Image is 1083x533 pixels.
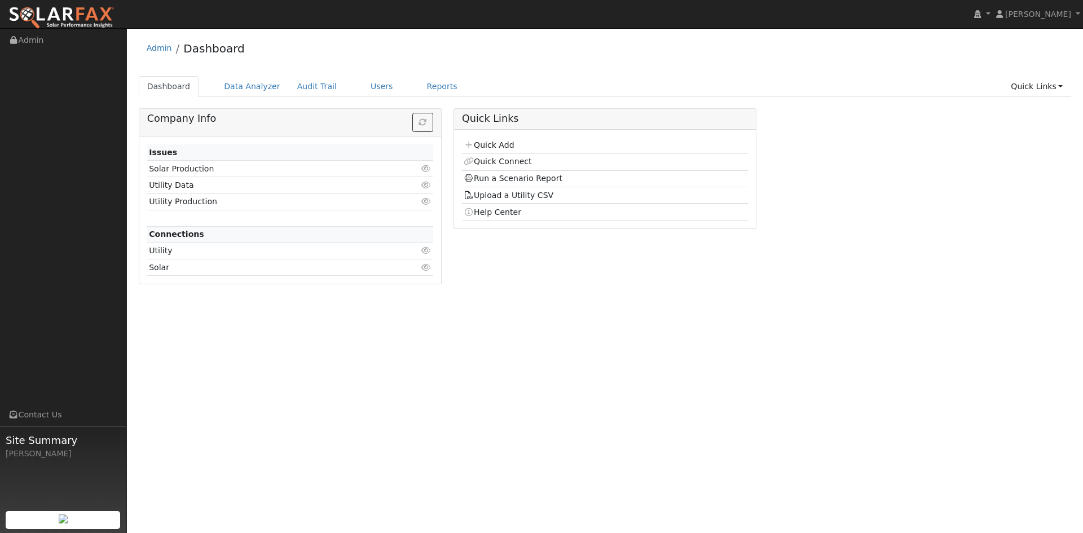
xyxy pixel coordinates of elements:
[464,208,521,217] a: Help Center
[147,113,433,125] h5: Company Info
[462,113,748,125] h5: Quick Links
[147,43,172,52] a: Admin
[421,246,432,254] i: Click to view
[6,433,121,448] span: Site Summary
[147,243,387,259] td: Utility
[464,140,514,149] a: Quick Add
[139,76,199,97] a: Dashboard
[464,174,562,183] a: Run a Scenario Report
[147,193,387,210] td: Utility Production
[1002,76,1071,97] a: Quick Links
[147,161,387,177] td: Solar Production
[147,177,387,193] td: Utility Data
[215,76,289,97] a: Data Analyzer
[1005,10,1071,19] span: [PERSON_NAME]
[464,191,553,200] a: Upload a Utility CSV
[59,514,68,523] img: retrieve
[419,76,466,97] a: Reports
[183,42,245,55] a: Dashboard
[147,259,387,276] td: Solar
[8,6,115,30] img: SolarFax
[421,181,432,189] i: Click to view
[6,448,121,460] div: [PERSON_NAME]
[421,197,432,205] i: Click to view
[289,76,345,97] a: Audit Trail
[362,76,402,97] a: Users
[421,165,432,173] i: Click to view
[149,230,204,239] strong: Connections
[421,263,432,271] i: Click to view
[149,148,177,157] strong: Issues
[464,157,531,166] a: Quick Connect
